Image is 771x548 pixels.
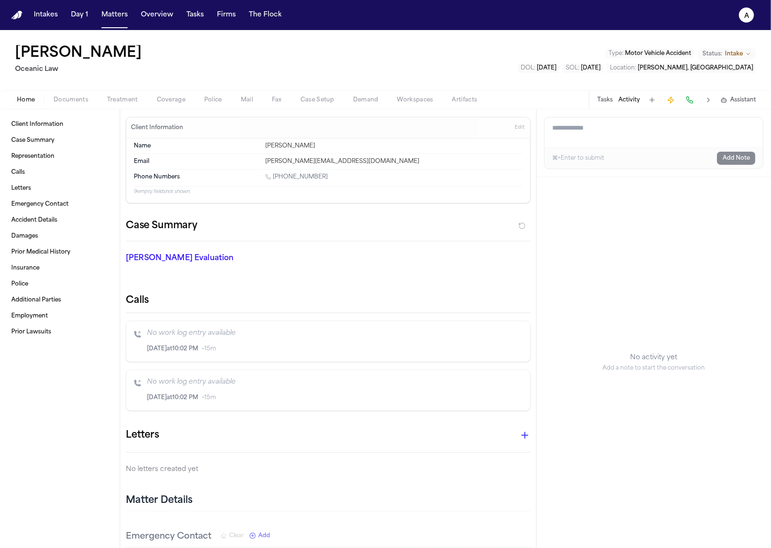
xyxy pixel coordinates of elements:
span: Assistant [730,96,756,104]
button: Activity [618,96,640,104]
a: Additional Parties [8,293,112,308]
dt: Email [134,158,260,165]
div: [PERSON_NAME][EMAIL_ADDRESS][DOMAIN_NAME] [265,158,523,165]
span: Home [17,96,35,104]
span: Documents [54,96,88,104]
p: Add a note to start the conversation [603,364,705,372]
p: No work log entry available [147,329,523,338]
span: Type : [609,51,624,56]
button: Create Immediate Task [664,93,678,107]
h1: [PERSON_NAME] [15,45,142,62]
button: Edit matter name [15,45,142,62]
div: ⌘+Enter to submit [552,154,604,162]
span: Phone Numbers [134,173,180,181]
span: Clear [229,532,244,540]
a: Client Information [8,117,112,132]
button: Tasks [183,7,208,23]
button: Edit DOL: 2023-05-07 [518,63,559,73]
h2: Oceanic Law [15,64,146,75]
button: Firms [213,7,239,23]
span: • 15m [202,394,216,401]
span: Location : [610,65,636,71]
span: [DATE] at 10:02 PM [147,394,198,401]
span: Coverage [157,96,185,104]
dt: Name [134,142,260,150]
p: No work log entry available [147,378,523,387]
button: Edit SOL: 2025-05-07 [563,63,603,73]
button: Change status from Intake [698,48,756,60]
span: Police [204,96,222,104]
h2: Matter Details [126,494,193,507]
p: No activity yet [603,353,705,363]
span: [DATE] at 10:02 PM [147,345,198,353]
span: Workspaces [397,96,433,104]
span: Case Setup [301,96,334,104]
a: Police [8,277,112,292]
button: Matters [98,7,131,23]
span: SOL : [566,65,579,71]
span: [PERSON_NAME], [GEOGRAPHIC_DATA] [638,65,753,71]
button: Intakes [30,7,62,23]
button: Clear Emergency Contact [221,532,244,540]
button: Add New [249,532,270,540]
span: Intake [725,50,743,58]
a: Prior Medical History [8,245,112,260]
span: Artifacts [452,96,478,104]
a: Representation [8,149,112,164]
a: Emergency Contact [8,197,112,212]
button: Edit Location: Kendall, FL [607,63,756,73]
button: The Flock [245,7,285,23]
p: [PERSON_NAME] Evaluation [126,253,253,264]
a: Accident Details [8,213,112,228]
button: Edit Type: Motor Vehicle Accident [606,49,694,58]
a: Home [11,11,23,20]
a: Damages [8,229,112,244]
button: Overview [137,7,177,23]
p: No letters created yet [126,464,531,475]
button: Add Task [646,93,659,107]
h3: Client Information [129,124,185,131]
span: Fax [272,96,282,104]
span: [DATE] [537,65,556,71]
h2: Case Summary [126,218,197,233]
img: Finch Logo [11,11,23,20]
button: Day 1 [67,7,92,23]
button: Tasks [597,96,613,104]
span: Status: [702,50,722,58]
div: [PERSON_NAME] [265,142,523,150]
a: Call 1 (305) 538-4621 [265,173,328,181]
a: Employment [8,309,112,324]
span: Treatment [107,96,138,104]
a: Prior Lawsuits [8,324,112,340]
button: Assistant [721,96,756,104]
p: 9 empty fields not shown. [134,188,523,195]
h2: Calls [126,294,531,307]
span: [DATE] [581,65,601,71]
a: Insurance [8,261,112,276]
span: Motor Vehicle Accident [625,51,691,56]
span: Demand [353,96,378,104]
span: DOL : [521,65,535,71]
button: Make a Call [683,93,696,107]
span: • 15m [202,345,216,353]
a: Letters [8,181,112,196]
span: Add [259,532,270,540]
span: Edit [515,124,524,131]
button: Edit [512,120,527,135]
a: Case Summary [8,133,112,148]
span: Mail [241,96,253,104]
h1: Letters [126,428,159,443]
h3: Emergency Contact [126,530,211,543]
button: Add Note [717,152,756,165]
a: Calls [8,165,112,180]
